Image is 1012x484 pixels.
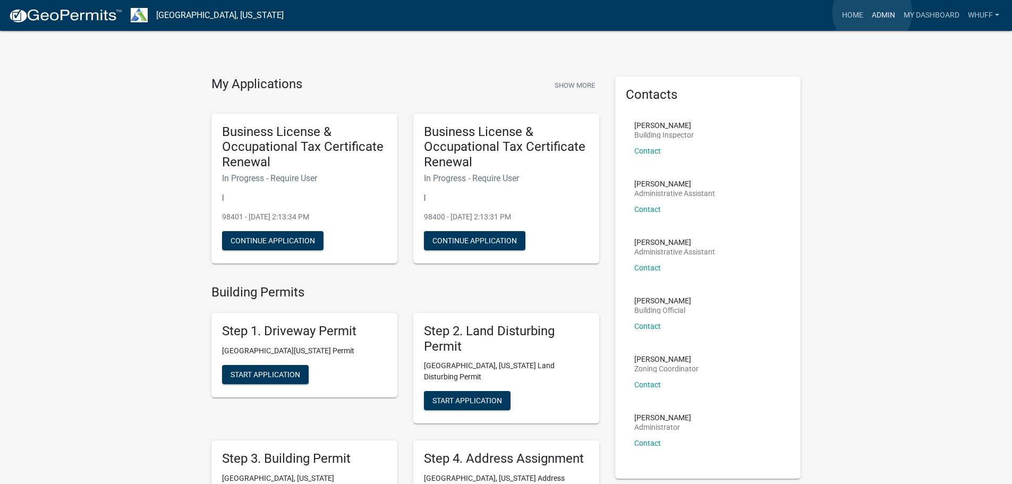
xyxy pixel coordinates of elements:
button: Show More [550,77,599,94]
button: Continue Application [222,231,324,250]
p: [PERSON_NAME] [634,297,691,304]
p: [PERSON_NAME] [634,414,691,421]
p: Administrator [634,423,691,431]
h5: Contacts [626,87,790,103]
a: [GEOGRAPHIC_DATA], [US_STATE] [156,6,284,24]
button: Start Application [424,391,511,410]
h6: In Progress - Require User [424,173,589,183]
h5: Business License & Occupational Tax Certificate Renewal [424,124,589,170]
h5: Business License & Occupational Tax Certificate Renewal [222,124,387,170]
p: [PERSON_NAME] [634,239,715,246]
h5: Step 2. Land Disturbing Permit [424,324,589,354]
a: Contact [634,322,661,330]
button: Continue Application [424,231,525,250]
p: Administrative Assistant [634,248,715,256]
p: [GEOGRAPHIC_DATA][US_STATE] Permit [222,345,387,356]
p: 98401 - [DATE] 2:13:34 PM [222,211,387,223]
h5: Step 1. Driveway Permit [222,324,387,339]
a: Contact [634,205,661,214]
a: whuff [964,5,1004,26]
p: Building Inspector [634,131,694,139]
a: Contact [634,439,661,447]
h4: Building Permits [211,285,599,300]
img: Troup County, Georgia [131,8,148,22]
h6: In Progress - Require User [222,173,387,183]
a: My Dashboard [899,5,964,26]
p: [PERSON_NAME] [634,122,694,129]
p: [PERSON_NAME] [634,355,699,363]
h5: Step 4. Address Assignment [424,451,589,466]
h5: Step 3. Building Permit [222,451,387,466]
a: Contact [634,380,661,389]
a: Contact [634,147,661,155]
p: [PERSON_NAME] [634,180,715,188]
p: Zoning Coordinator [634,365,699,372]
p: [GEOGRAPHIC_DATA], [US_STATE] Land Disturbing Permit [424,360,589,383]
button: Start Application [222,365,309,384]
p: | [424,192,589,203]
p: | [222,192,387,203]
span: Start Application [432,396,502,405]
a: Home [838,5,868,26]
p: Administrative Assistant [634,190,715,197]
p: 98400 - [DATE] 2:13:31 PM [424,211,589,223]
h4: My Applications [211,77,302,92]
span: Start Application [231,370,300,378]
a: Admin [868,5,899,26]
p: Building Official [634,307,691,314]
a: Contact [634,264,661,272]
